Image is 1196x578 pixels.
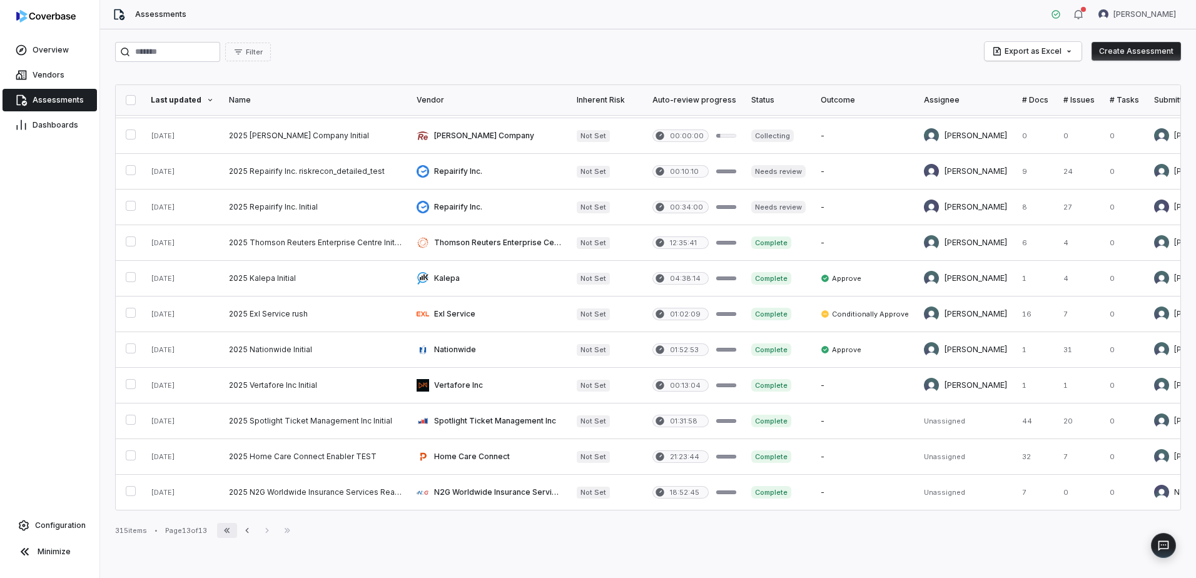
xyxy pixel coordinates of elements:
img: Nic Weilbacher avatar [1154,271,1169,286]
span: Dashboards [33,120,78,130]
img: Nic Weilbacher avatar [1154,307,1169,322]
img: Nic Weilbacher avatar [924,271,939,286]
div: # Docs [1022,95,1048,105]
div: # Tasks [1110,95,1139,105]
td: - [813,475,916,510]
button: Filter [225,43,271,61]
img: Brittany Durbin avatar [1154,128,1169,143]
img: Nic Weilbacher avatar [1154,342,1169,357]
button: Minimize [5,539,94,564]
a: Overview [3,39,97,61]
span: [PERSON_NAME] [1113,9,1176,19]
button: Create Assessment [1092,42,1181,61]
span: Assessments [135,9,186,19]
img: Nic Weilbacher avatar [924,235,939,250]
img: Brittany Durbin avatar [924,128,939,143]
span: Filter [246,48,263,57]
img: Chadd Myers avatar [1154,413,1169,428]
button: Export as Excel [985,42,1082,61]
div: Inherent Risk [577,95,637,105]
img: Nic Weilbacher avatar [924,307,939,322]
img: logo-D7KZi-bG.svg [16,10,76,23]
div: Assignee [924,95,1007,105]
td: - [813,154,916,190]
span: Configuration [35,520,86,530]
span: Minimize [38,547,71,557]
img: Kourtney Shields avatar [1098,9,1108,19]
span: Assessments [33,95,84,105]
button: Kourtney Shields avatar[PERSON_NAME] [1091,5,1183,24]
span: Overview [33,45,69,55]
div: Last updated [151,95,214,105]
a: Dashboards [3,114,97,136]
td: - [813,439,916,475]
img: Nic Weilbacher avatar [1154,164,1169,179]
img: Nic Weilbacher avatar [924,378,939,393]
td: - [813,403,916,439]
img: Kourtney Shields avatar [924,164,939,179]
div: Page 13 of 13 [165,526,207,535]
img: Kourtney Shields avatar [924,200,939,215]
div: Vendor [417,95,562,105]
img: Nationwide Admin avatar [1154,485,1169,500]
img: Nic Weilbacher avatar [1154,449,1169,464]
div: • [155,526,158,535]
img: Nic Weilbacher avatar [1154,378,1169,393]
div: 315 items [115,526,147,535]
span: Vendors [33,70,64,80]
a: Assessments [3,89,97,111]
a: Configuration [5,514,94,537]
div: Outcome [821,95,909,105]
div: # Issues [1063,95,1095,105]
td: - [813,190,916,225]
img: Kourtney Shields avatar [1154,200,1169,215]
div: Status [751,95,806,105]
a: Vendors [3,64,97,86]
div: Name [229,95,402,105]
td: - [813,118,916,154]
div: Auto-review progress [652,95,736,105]
img: Nic Weilbacher avatar [1154,235,1169,250]
td: - [813,225,916,261]
img: Nic Weilbacher avatar [924,342,939,357]
td: - [813,368,916,403]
